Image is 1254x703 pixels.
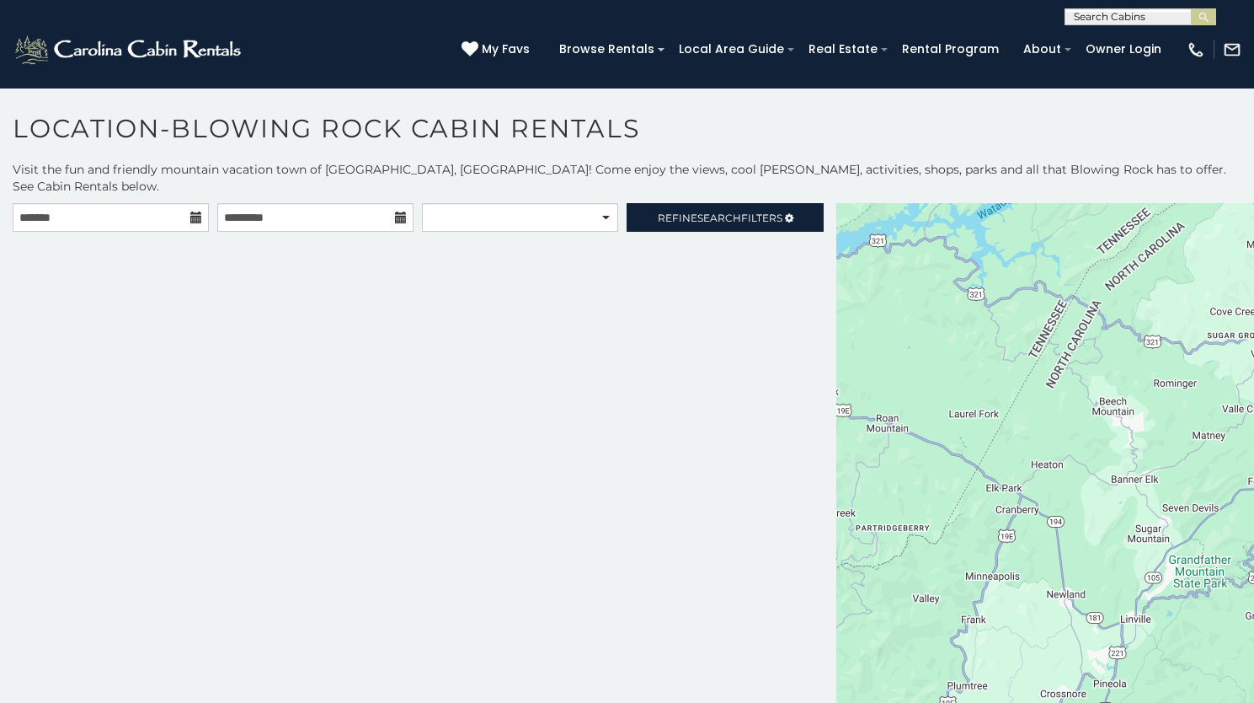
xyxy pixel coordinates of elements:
a: RefineSearchFilters [627,203,823,232]
img: phone-regular-white.png [1187,40,1205,59]
a: About [1015,36,1070,62]
img: mail-regular-white.png [1223,40,1241,59]
a: My Favs [462,40,534,59]
a: Rental Program [894,36,1007,62]
a: Real Estate [800,36,886,62]
a: Local Area Guide [670,36,792,62]
span: Refine Filters [658,212,782,224]
span: Search [697,212,741,224]
span: My Favs [482,40,530,58]
a: Browse Rentals [551,36,663,62]
img: White-1-2.png [13,33,246,67]
a: Owner Login [1077,36,1170,62]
